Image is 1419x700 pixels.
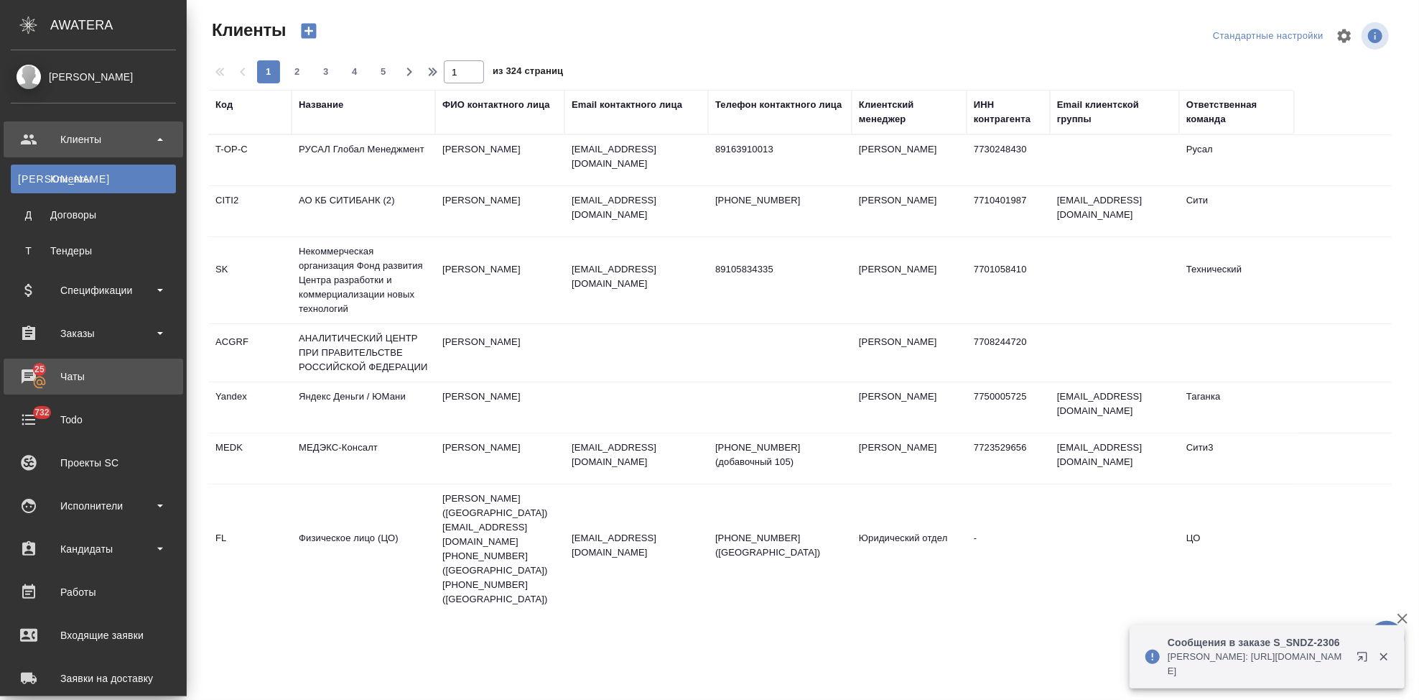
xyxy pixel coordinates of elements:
[286,65,309,79] span: 2
[1179,433,1294,484] td: Сити3
[292,186,435,236] td: АО КБ СИТИБАНК (2)
[4,359,183,395] a: 25Чаты
[852,135,967,185] td: [PERSON_NAME]
[11,409,176,430] div: Todo
[18,244,169,258] div: Тендеры
[372,60,395,83] button: 5
[208,19,286,42] span: Клиенты
[1179,186,1294,236] td: Сити
[292,135,435,185] td: РУСАЛ Глобал Менеджмент
[292,382,435,433] td: Яндекс Деньги / ЮМани
[1050,186,1179,236] td: [EMAIL_ADDRESS][DOMAIN_NAME]
[292,324,435,382] td: АНАЛИТИЧЕСКИЙ ЦЕНТР ПРИ ПРАВИТЕЛЬСТВЕ РОССИЙСКОЙ ФЕДЕРАЦИИ
[1168,650,1347,678] p: [PERSON_NAME]: [URL][DOMAIN_NAME]
[435,328,564,378] td: [PERSON_NAME]
[435,433,564,484] td: [PERSON_NAME]
[4,617,183,653] a: Входящие заявки
[18,208,169,222] div: Договоры
[208,524,292,574] td: FL
[208,255,292,305] td: SK
[852,524,967,574] td: Юридический отдел
[343,65,366,79] span: 4
[11,129,176,150] div: Клиенты
[852,382,967,433] td: [PERSON_NAME]
[11,236,176,265] a: ТТендеры
[215,98,233,112] div: Код
[1369,621,1405,657] button: 🙏
[1362,22,1392,50] span: Посмотреть информацию
[208,328,292,378] td: ACGRF
[715,193,845,208] p: [PHONE_NUMBER]
[572,98,682,112] div: Email контактного лица
[493,63,563,83] span: из 324 страниц
[967,524,1050,574] td: -
[11,69,176,85] div: [PERSON_NAME]
[967,433,1050,484] td: 7723529656
[208,186,292,236] td: CITI2
[852,433,967,484] td: [PERSON_NAME]
[1327,19,1362,53] span: Настроить таблицу
[435,255,564,305] td: [PERSON_NAME]
[572,262,701,291] p: [EMAIL_ADDRESS][DOMAIN_NAME]
[4,402,183,438] a: 732Todo
[11,538,176,560] div: Кандидаты
[4,660,183,696] a: Заявки на доставку
[715,262,845,277] p: 89105834335
[967,186,1050,236] td: 7710401987
[315,60,338,83] button: 3
[715,441,845,469] p: [PHONE_NUMBER] (добавочный 105)
[292,237,435,323] td: Некоммерческая организация Фонд развития Центра разработки и коммерциализации новых технологий
[715,142,845,157] p: 89163910013
[315,65,338,79] span: 3
[1179,255,1294,305] td: Технический
[1050,433,1179,484] td: [EMAIL_ADDRESS][DOMAIN_NAME]
[435,382,564,433] td: [PERSON_NAME]
[11,323,176,344] div: Заказы
[11,366,176,387] div: Чаты
[967,328,1050,378] td: 7708244720
[292,433,435,484] td: МЕДЭКС-Консалт
[1050,382,1179,433] td: [EMAIL_ADDRESS][DOMAIN_NAME]
[1179,135,1294,185] td: Русал
[572,531,701,560] p: [EMAIL_ADDRESS][DOMAIN_NAME]
[11,201,176,229] a: ДДоговоры
[572,193,701,222] p: [EMAIL_ADDRESS][DOMAIN_NAME]
[852,186,967,236] td: [PERSON_NAME]
[1209,25,1327,47] div: split button
[18,172,169,186] div: Клиенты
[852,255,967,305] td: [PERSON_NAME]
[208,382,292,433] td: Yandex
[286,60,309,83] button: 2
[974,98,1043,126] div: ИНН контрагента
[967,382,1050,433] td: 7750005725
[292,19,326,43] button: Создать
[299,98,343,112] div: Название
[852,328,967,378] td: [PERSON_NAME]
[11,165,176,193] a: [PERSON_NAME]Клиенты
[11,625,176,646] div: Входящие заявки
[572,142,701,171] p: [EMAIL_ADDRESS][DOMAIN_NAME]
[859,98,959,126] div: Клиентский менеджер
[292,524,435,574] td: Физическое лицо (ЦО)
[967,135,1050,185] td: 7730248430
[715,531,845,560] p: [PHONE_NUMBER] ([GEOGRAPHIC_DATA])
[442,98,550,112] div: ФИО контактного лица
[343,60,366,83] button: 4
[435,135,564,185] td: [PERSON_NAME]
[435,186,564,236] td: [PERSON_NAME]
[26,405,58,420] span: 732
[572,441,701,469] p: [EMAIL_ADDRESS][DOMAIN_NAME]
[50,11,187,40] div: AWATERA
[11,581,176,603] div: Работы
[4,574,183,610] a: Работы
[1168,635,1347,650] p: Сообщения в заказе S_SNDZ-2306
[1179,382,1294,433] td: Таганка
[435,484,564,614] td: [PERSON_NAME] ([GEOGRAPHIC_DATA]) [EMAIL_ADDRESS][DOMAIN_NAME] [PHONE_NUMBER] ([GEOGRAPHIC_DATA])...
[1348,643,1382,677] button: Открыть в новой вкладке
[1057,98,1172,126] div: Email клиентской группы
[372,65,395,79] span: 5
[26,362,53,377] span: 25
[11,495,176,517] div: Исполнители
[4,445,183,481] a: Проекты SC
[1186,98,1287,126] div: Ответственная команда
